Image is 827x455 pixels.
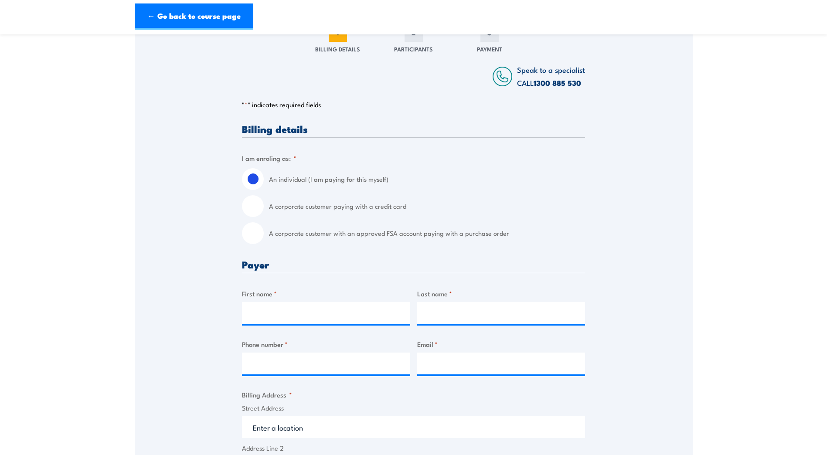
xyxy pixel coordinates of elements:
a: ← Go back to course page [135,3,253,30]
label: Last name [417,289,585,299]
label: Phone number [242,339,410,349]
h3: Payer [242,259,585,269]
label: A corporate customer paying with a credit card [269,195,585,217]
span: Payment [477,44,502,53]
p: " " indicates required fields [242,100,585,109]
label: First name [242,289,410,299]
span: Participants [394,44,433,53]
span: Speak to a specialist CALL [517,64,585,88]
legend: Billing Address [242,390,292,400]
label: Address Line 2 [242,443,585,453]
a: 1300 885 530 [534,77,581,88]
label: Email [417,339,585,349]
input: Enter a location [242,416,585,438]
span: Billing Details [315,44,360,53]
label: A corporate customer with an approved FSA account paying with a purchase order [269,222,585,244]
label: Street Address [242,403,585,413]
legend: I am enroling as: [242,153,296,163]
label: An individual (I am paying for this myself) [269,168,585,190]
h3: Billing details [242,124,585,134]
